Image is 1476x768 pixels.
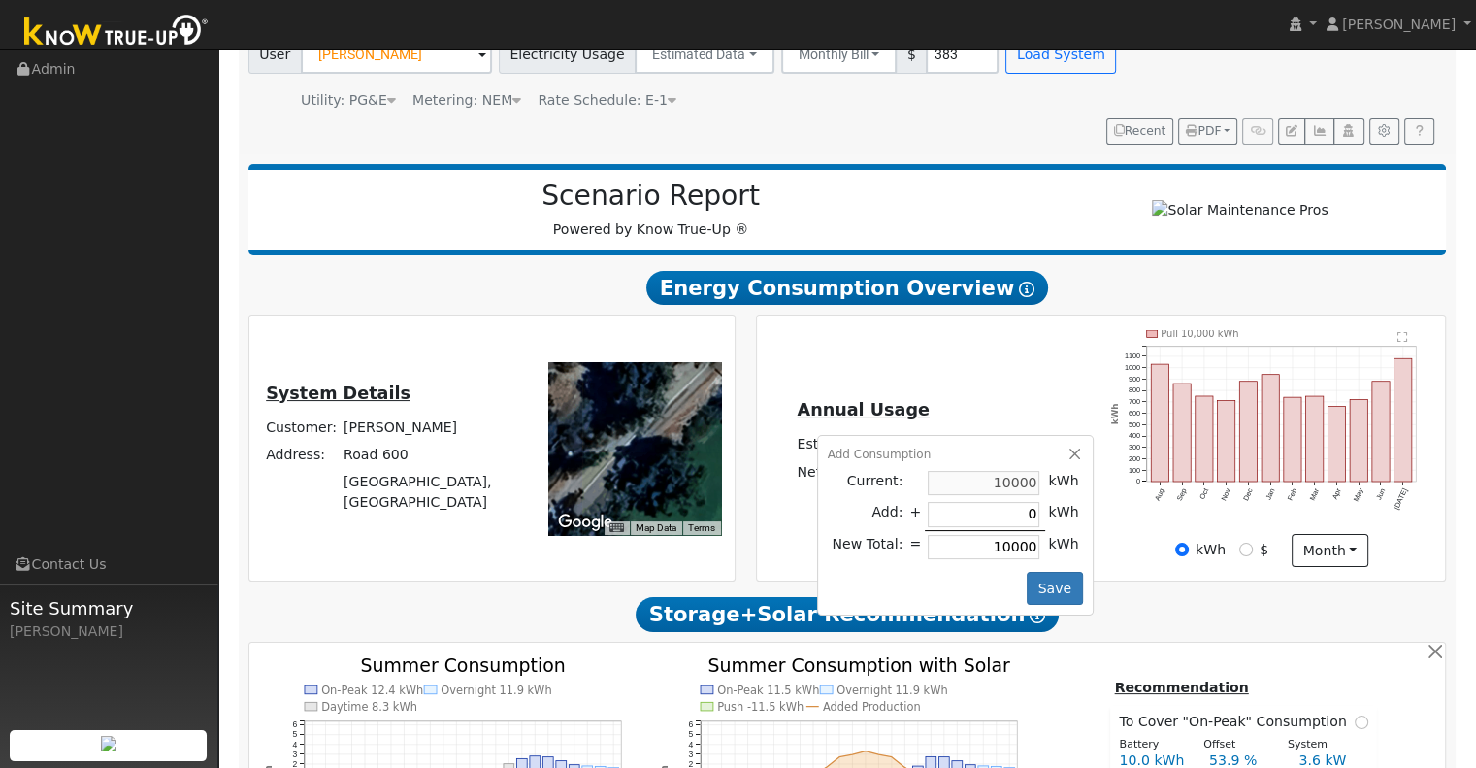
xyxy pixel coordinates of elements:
[1342,17,1456,32] span: [PERSON_NAME]
[301,90,396,111] div: Utility: PG&E
[636,521,676,535] button: Map Data
[1129,397,1140,406] text: 700
[268,180,1033,213] h2: Scenario Report
[1129,374,1140,383] text: 900
[1173,384,1191,482] rect: onclick=""
[1395,358,1413,482] rect: onclick=""
[1278,118,1305,146] button: Edit User
[1285,397,1302,482] rect: onclick=""
[1106,118,1174,146] button: Recent
[1331,486,1344,501] text: Apr
[15,11,218,54] img: Know True-Up
[824,700,922,714] text: Added Production
[1304,118,1334,146] button: Multi-Series Graph
[1178,118,1237,146] button: PDF
[341,469,522,517] td: [GEOGRAPHIC_DATA], [GEOGRAPHIC_DATA]
[1292,534,1368,567] button: month
[1129,420,1140,429] text: 500
[538,92,676,108] span: Alias: None
[718,683,820,696] text: On-Peak 11.5 kWh
[553,510,617,535] a: Open this area in Google Maps (opens a new window)
[292,719,297,729] text: 6
[263,415,341,442] td: Customer:
[1404,118,1434,146] a: Help Link
[689,749,694,758] text: 3
[341,415,522,442] td: [PERSON_NAME]
[1242,486,1256,502] text: Dec
[891,755,894,758] circle: onclick=""
[1263,374,1280,482] rect: onclick=""
[1175,543,1189,556] input: kWh
[646,271,1048,306] span: Energy Consumption Overview
[906,531,925,563] td: =
[1186,124,1221,138] span: PDF
[1129,431,1140,440] text: 400
[689,719,694,729] text: 6
[553,510,617,535] img: Google
[689,739,694,749] text: 4
[1111,403,1121,424] text: kWh
[865,750,868,752] circle: onclick=""
[1218,400,1235,482] rect: onclick=""
[1398,331,1409,343] text: 
[1129,466,1140,475] text: 100
[1393,487,1410,512] text: [DATE]
[924,431,978,459] td: $4,020
[292,739,297,749] text: 4
[248,35,302,74] span: User
[499,35,636,74] span: Electricity Usage
[797,400,929,419] u: Annual Usage
[794,431,924,459] td: Estimated Bill:
[1369,118,1399,146] button: Settings
[101,736,116,751] img: retrieve
[828,446,1083,463] div: Add Consumption
[794,458,924,486] td: Net Consumption:
[360,653,566,675] text: Summer Consumption
[837,683,949,696] text: Overnight 11.9 kWh
[1196,540,1226,560] label: kWh
[301,35,492,74] input: Select a User
[1196,396,1213,482] rect: onclick=""
[1045,531,1083,563] td: kWh
[1239,543,1253,556] input: $
[266,384,410,403] u: System Details
[1129,409,1140,417] text: 600
[1220,486,1233,502] text: Nov
[1264,487,1277,502] text: Jan
[1125,363,1140,372] text: 1000
[1333,118,1363,146] button: Login As
[851,752,854,755] circle: onclick=""
[1019,282,1034,297] i: Show Help
[321,700,417,714] text: Daytime 8.3 kWh
[1136,477,1140,485] text: 0
[441,683,552,696] text: Overnight 11.9 kWh
[10,621,208,642] div: [PERSON_NAME]
[828,499,906,531] td: Add:
[10,595,208,621] span: Site Summary
[1153,487,1166,503] text: Aug
[1129,443,1140,451] text: 300
[1045,468,1083,499] td: kWh
[1045,499,1083,531] td: kWh
[1198,487,1211,501] text: Oct
[1306,396,1324,482] rect: onclick=""
[896,35,927,74] span: $
[609,521,623,535] button: Keyboard shortcuts
[877,752,880,755] circle: onclick=""
[1328,406,1346,482] rect: onclick=""
[688,522,715,533] a: Terms (opens in new tab)
[1129,385,1140,394] text: 800
[838,755,841,758] circle: onclick=""
[781,35,898,74] button: Monthly Bill
[1175,487,1189,503] text: Sep
[1030,608,1045,623] i: Show Help
[689,729,694,739] text: 5
[636,597,1059,632] span: Storage+Solar Recommendation
[1373,381,1391,482] rect: onclick=""
[708,653,1011,675] text: Summer Consumption with Solar
[292,749,297,758] text: 3
[1162,328,1240,339] text: Pull 10,000 kWh
[1152,200,1328,220] img: Solar Maintenance Pros
[1129,454,1140,463] text: 200
[1375,487,1388,502] text: Jun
